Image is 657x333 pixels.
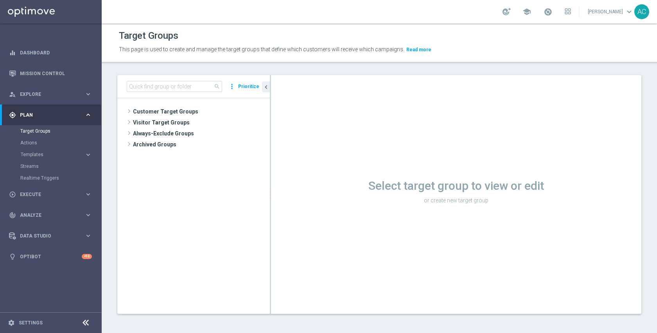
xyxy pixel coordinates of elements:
[271,179,641,193] h1: Select target group to view or edit
[20,92,84,97] span: Explore
[20,213,84,218] span: Analyze
[237,81,260,92] button: Prioritize
[84,232,92,239] i: keyboard_arrow_right
[84,151,92,158] i: keyboard_arrow_right
[9,212,92,218] button: track_changes Analyze keyboard_arrow_right
[9,63,92,84] div: Mission Control
[82,254,92,259] div: +10
[9,91,92,97] button: person_search Explore keyboard_arrow_right
[9,246,92,267] div: Optibot
[9,254,92,260] button: lightbulb Optibot +10
[228,81,236,92] i: more_vert
[20,125,101,137] div: Target Groups
[271,197,641,204] p: or create new target group
[133,117,270,128] span: Visitor Target Groups
[133,106,270,117] span: Customer Target Groups
[9,191,84,198] div: Execute
[9,112,92,118] button: gps_fixed Plan keyboard_arrow_right
[634,4,649,19] div: AC
[214,83,220,90] span: search
[20,163,81,169] a: Streams
[20,149,101,160] div: Templates
[127,81,222,92] input: Quick find group or folder
[20,151,92,158] button: Templates keyboard_arrow_right
[20,246,82,267] a: Optibot
[20,160,101,172] div: Streams
[21,152,77,157] span: Templates
[262,81,270,92] button: chevron_left
[20,63,92,84] a: Mission Control
[20,172,101,184] div: Realtime Triggers
[20,192,84,197] span: Execute
[20,175,81,181] a: Realtime Triggers
[21,152,84,157] div: Templates
[133,128,270,139] span: Always-Exclude Groups
[9,112,16,119] i: gps_fixed
[9,233,92,239] button: Data Studio keyboard_arrow_right
[262,83,270,91] i: chevron_left
[84,90,92,98] i: keyboard_arrow_right
[9,91,16,98] i: person_search
[84,111,92,119] i: keyboard_arrow_right
[119,46,404,52] span: This page is used to create and manage the target groups that define which customers will receive...
[406,45,432,54] button: Read more
[84,211,92,219] i: keyboard_arrow_right
[8,319,15,326] i: settings
[522,7,531,16] span: school
[9,70,92,77] button: Mission Control
[9,212,84,219] div: Analyze
[9,253,16,260] i: lightbulb
[84,191,92,198] i: keyboard_arrow_right
[20,137,101,149] div: Actions
[9,42,92,63] div: Dashboard
[9,212,16,219] i: track_changes
[20,128,81,134] a: Target Groups
[9,91,84,98] div: Explore
[9,50,92,56] button: equalizer Dashboard
[20,113,84,117] span: Plan
[20,42,92,63] a: Dashboard
[133,139,270,150] span: Archived Groups
[119,30,178,41] h1: Target Groups
[20,140,81,146] a: Actions
[9,49,16,56] i: equalizer
[9,191,92,198] button: play_circle_outline Execute keyboard_arrow_right
[19,320,43,325] a: Settings
[9,191,16,198] i: play_circle_outline
[20,234,84,238] span: Data Studio
[625,7,634,16] span: keyboard_arrow_down
[9,112,84,119] div: Plan
[587,6,634,18] a: [PERSON_NAME]keyboard_arrow_down
[9,232,84,239] div: Data Studio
